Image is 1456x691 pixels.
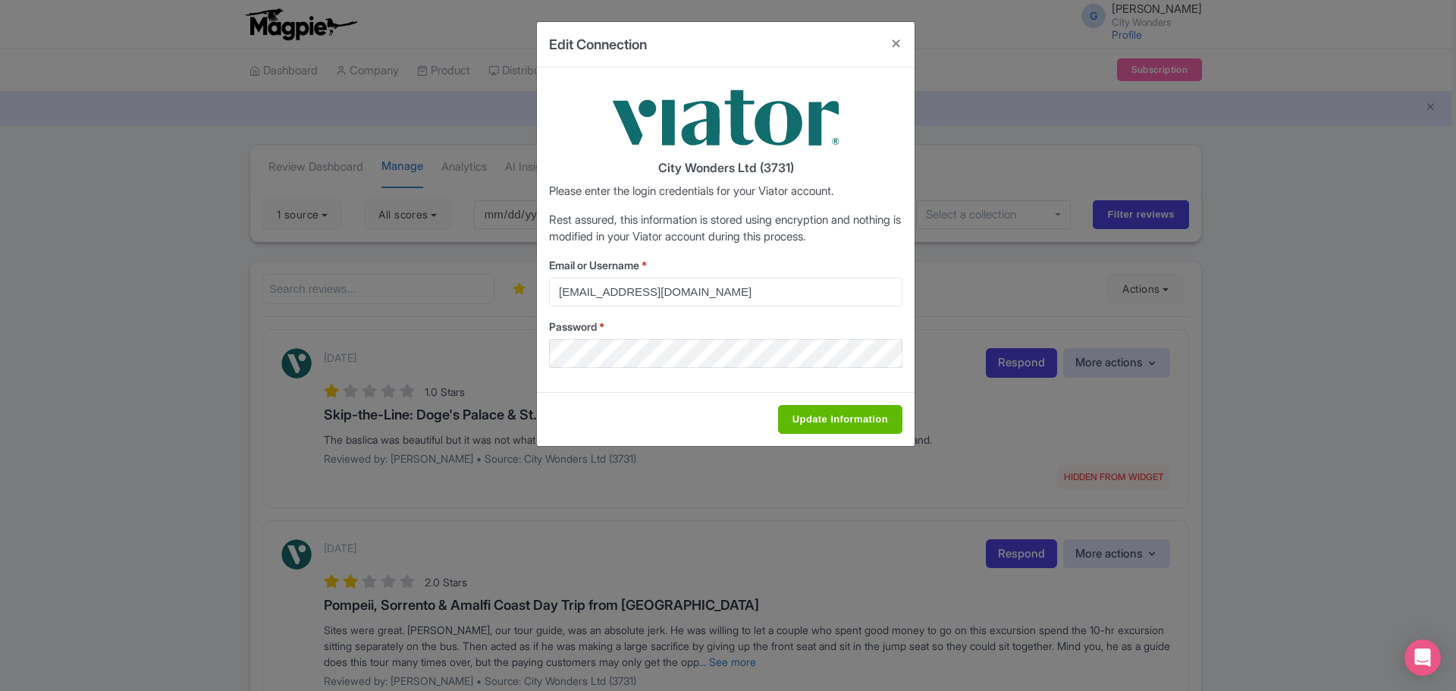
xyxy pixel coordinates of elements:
h4: City Wonders Ltd (3731) [549,162,902,175]
button: Close [878,22,915,65]
h4: Edit Connection [549,34,647,55]
span: Email or Username [549,259,639,272]
p: Rest assured, this information is stored using encryption and nothing is modified in your Viator ... [549,212,902,246]
img: viator-9033d3fb01e0b80761764065a76b653a.png [612,80,839,155]
p: Please enter the login credentials for your Viator account. [549,183,902,200]
input: Update Information [778,405,902,434]
span: Password [549,320,597,333]
div: Open Intercom Messenger [1404,639,1441,676]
